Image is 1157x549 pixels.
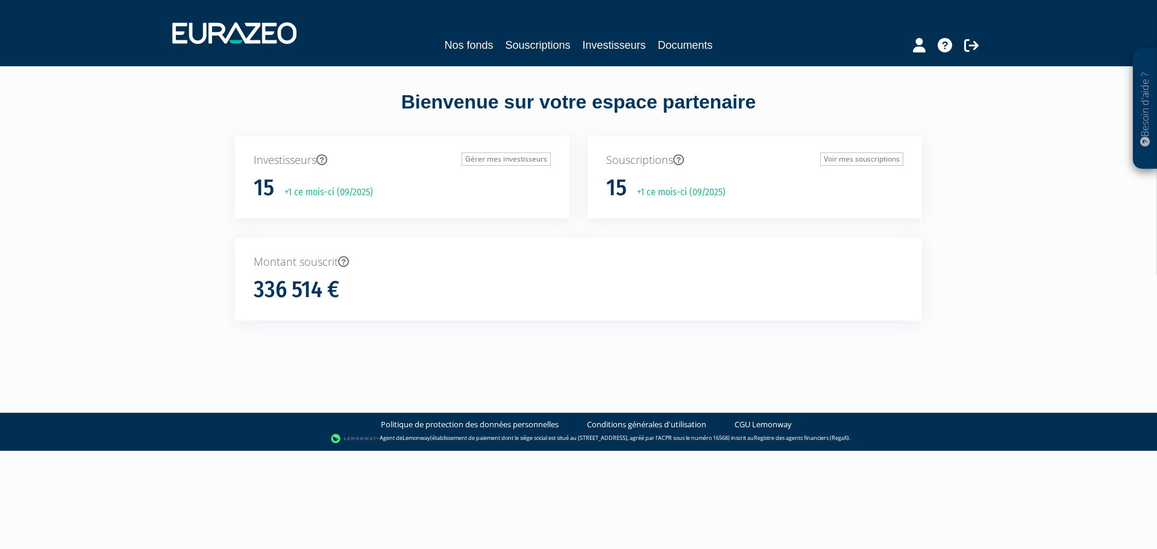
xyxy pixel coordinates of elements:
img: logo-lemonway.png [331,433,377,445]
h1: 336 514 € [254,277,339,303]
img: 1732889491-logotype_eurazeo_blanc_rvb.png [172,22,296,44]
a: Conditions générales d'utilisation [587,419,706,430]
a: Souscriptions [505,37,570,54]
div: - Agent de (établissement de paiement dont le siège social est situé au [STREET_ADDRESS], agréé p... [12,433,1145,445]
a: CGU Lemonway [735,419,792,430]
a: Gérer mes investisseurs [462,152,551,166]
div: Bienvenue sur votre espace partenaire [226,89,931,136]
a: Registre des agents financiers (Regafi) [754,434,849,442]
p: Investisseurs [254,152,551,168]
p: Montant souscrit [254,254,903,270]
p: Souscriptions [606,152,903,168]
a: Politique de protection des données personnelles [381,419,559,430]
a: Nos fonds [444,37,493,54]
p: +1 ce mois-ci (09/2025) [629,186,726,199]
a: Investisseurs [583,37,646,54]
p: Besoin d'aide ? [1138,55,1152,163]
p: +1 ce mois-ci (09/2025) [276,186,373,199]
a: Lemonway [403,434,430,442]
h1: 15 [606,175,627,201]
h1: 15 [254,175,274,201]
a: Voir mes souscriptions [820,152,903,166]
a: Documents [658,37,713,54]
